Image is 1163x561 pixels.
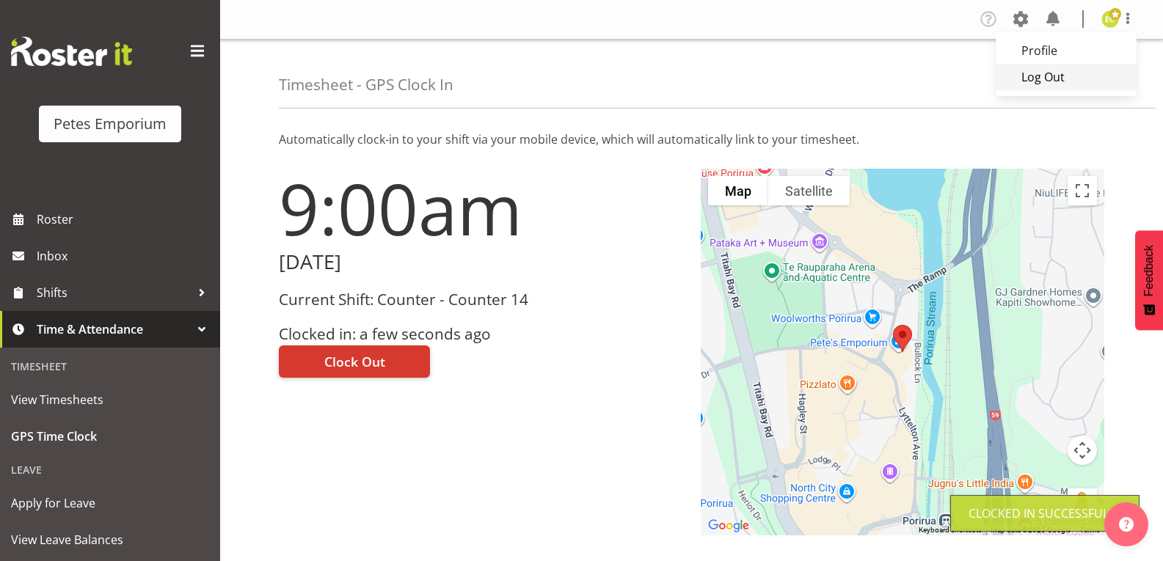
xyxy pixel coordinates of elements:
[279,345,430,378] button: Clock Out
[704,516,753,535] img: Google
[279,169,683,248] h1: 9:00am
[4,455,216,485] div: Leave
[1119,517,1134,532] img: help-xxl-2.png
[768,176,850,205] button: Show satellite imagery
[1142,245,1156,296] span: Feedback
[324,352,385,371] span: Clock Out
[4,485,216,521] a: Apply for Leave
[279,76,453,93] h4: Timesheet - GPS Clock In
[37,245,213,267] span: Inbox
[11,492,209,514] span: Apply for Leave
[1068,436,1097,465] button: Map camera controls
[279,251,683,274] h2: [DATE]
[1068,488,1097,518] button: Drag Pegman onto the map to open Street View
[1101,10,1119,28] img: emma-croft7499.jpg
[37,318,191,340] span: Time & Attendance
[704,516,753,535] a: Open this area in Google Maps (opens a new window)
[4,521,216,558] a: View Leave Balances
[1068,176,1097,205] button: Toggle fullscreen view
[11,529,209,551] span: View Leave Balances
[1135,230,1163,330] button: Feedback - Show survey
[37,282,191,304] span: Shifts
[4,381,216,418] a: View Timesheets
[11,389,209,411] span: View Timesheets
[11,425,209,447] span: GPS Time Clock
[37,208,213,230] span: Roster
[279,291,683,308] h3: Current Shift: Counter - Counter 14
[54,113,167,135] div: Petes Emporium
[4,351,216,381] div: Timesheet
[11,37,132,66] img: Rosterit website logo
[708,176,768,205] button: Show street map
[919,525,982,535] button: Keyboard shortcuts
[969,505,1121,522] div: Clocked in Successfully
[996,64,1137,90] a: Log Out
[4,418,216,455] a: GPS Time Clock
[996,37,1137,64] a: Profile
[279,131,1104,148] p: Automatically clock-in to your shift via your mobile device, which will automatically link to you...
[279,326,683,342] h3: Clocked in: a few seconds ago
